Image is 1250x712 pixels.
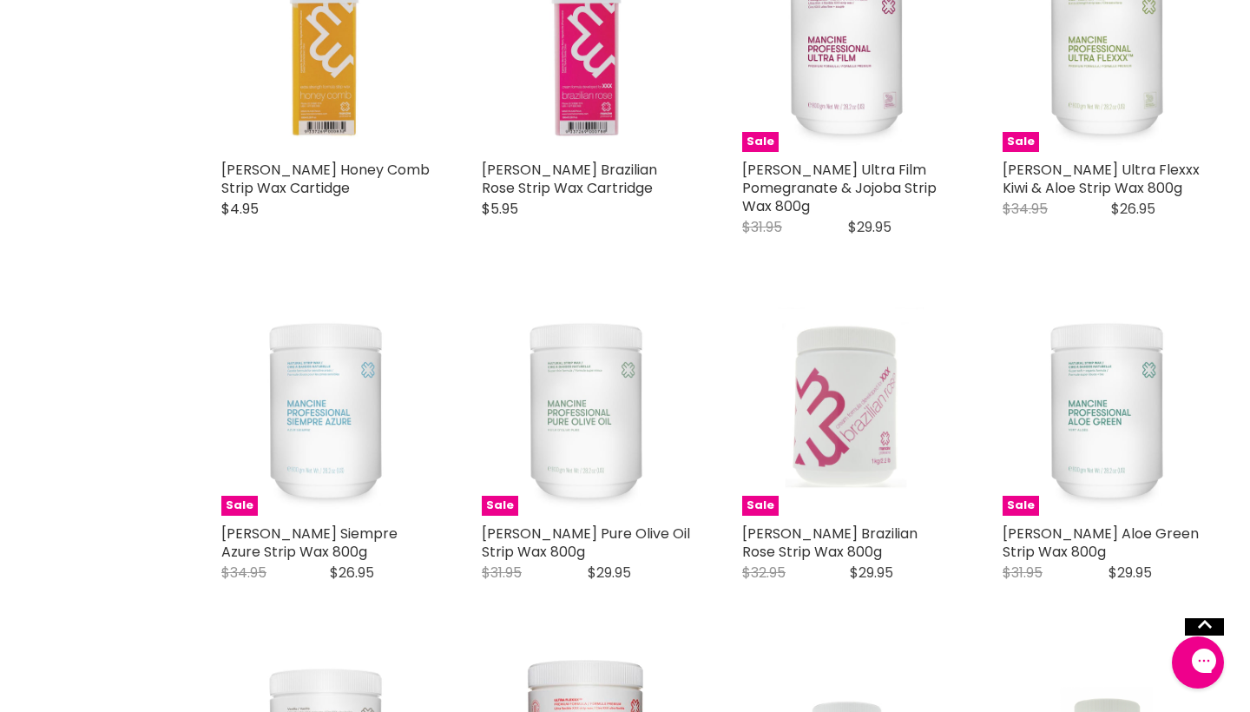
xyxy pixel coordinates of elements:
[1003,524,1199,562] a: [PERSON_NAME] Aloe Green Strip Wax 800g
[1003,160,1200,198] a: [PERSON_NAME] Ultra Flexxx Kiwi & Aloe Strip Wax 800g
[221,496,258,516] span: Sale
[848,217,891,237] span: $29.95
[482,496,518,516] span: Sale
[221,199,259,219] span: $4.95
[742,496,779,516] span: Sale
[330,563,374,583] span: $26.95
[482,307,690,516] img: Mancine Pure Olive Oil Strip Wax 800g
[1003,496,1039,516] span: Sale
[1163,630,1233,695] iframe: Gorgias live chat messenger
[1003,307,1211,516] a: Mancine Aloe Green Strip Wax 800g Sale
[221,307,430,516] a: Mancine Siempre Azure Strip Wax 800g Sale
[221,524,398,562] a: [PERSON_NAME] Siempre Azure Strip Wax 800g
[1111,199,1155,219] span: $26.95
[1003,199,1048,219] span: $34.95
[482,199,518,219] span: $5.95
[482,160,657,198] a: [PERSON_NAME] Brazilian Rose Strip Wax Cartridge
[742,307,951,516] img: Mancine Brazilian Rose Strip Wax 800g
[742,217,782,237] span: $31.95
[850,563,893,583] span: $29.95
[482,563,522,583] span: $31.95
[742,563,786,583] span: $32.95
[1109,563,1152,583] span: $29.95
[742,132,779,152] span: Sale
[742,524,918,562] a: [PERSON_NAME] Brazilian Rose Strip Wax 800g
[221,307,430,516] img: Mancine Siempre Azure Strip Wax 800g
[742,307,951,516] a: Mancine Brazilian Rose Strip Wax 800g Sale
[588,563,631,583] span: $29.95
[742,160,937,216] a: [PERSON_NAME] Ultra Film Pomegranate & Jojoba Strip Wax 800g
[482,307,690,516] a: Mancine Pure Olive Oil Strip Wax 800g Sale
[1003,132,1039,152] span: Sale
[221,563,266,583] span: $34.95
[1003,563,1043,583] span: $31.95
[482,524,690,562] a: [PERSON_NAME] Pure Olive Oil Strip Wax 800g
[1003,307,1211,516] img: Mancine Aloe Green Strip Wax 800g
[221,160,430,198] a: [PERSON_NAME] Honey Comb Strip Wax Cartidge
